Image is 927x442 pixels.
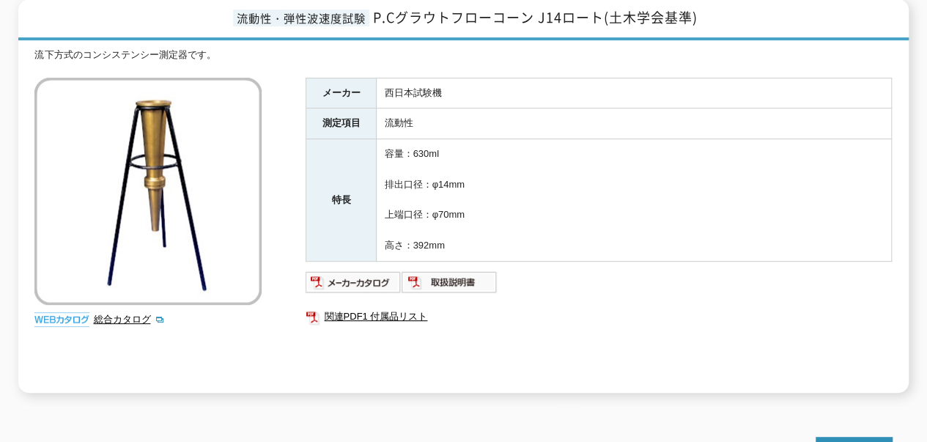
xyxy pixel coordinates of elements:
[306,307,892,326] a: 関連PDF1 付属品リスト
[402,270,498,294] img: 取扱説明書
[34,78,262,305] img: P.Cグラウトフローコーン J14ロート(土木学会基準)
[306,108,377,139] th: 測定項目
[93,314,165,325] a: 総合カタログ
[373,7,698,27] span: P.Cグラウトフローコーン J14ロート(土木学会基準)
[34,48,892,63] div: 流下方式のコンシステンシー測定器です。
[306,270,402,294] img: メーカーカタログ
[306,280,402,291] a: メーカーカタログ
[377,139,892,262] td: 容量：630ml 排出口径：φ14mm 上端口径：φ70mm 高さ：392mm
[34,312,89,327] img: webカタログ
[306,78,377,108] th: メーカー
[402,280,498,291] a: 取扱説明書
[377,78,892,108] td: 西日本試験機
[233,10,369,26] span: 流動性・弾性波速度試験
[306,139,377,262] th: 特長
[377,108,892,139] td: 流動性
